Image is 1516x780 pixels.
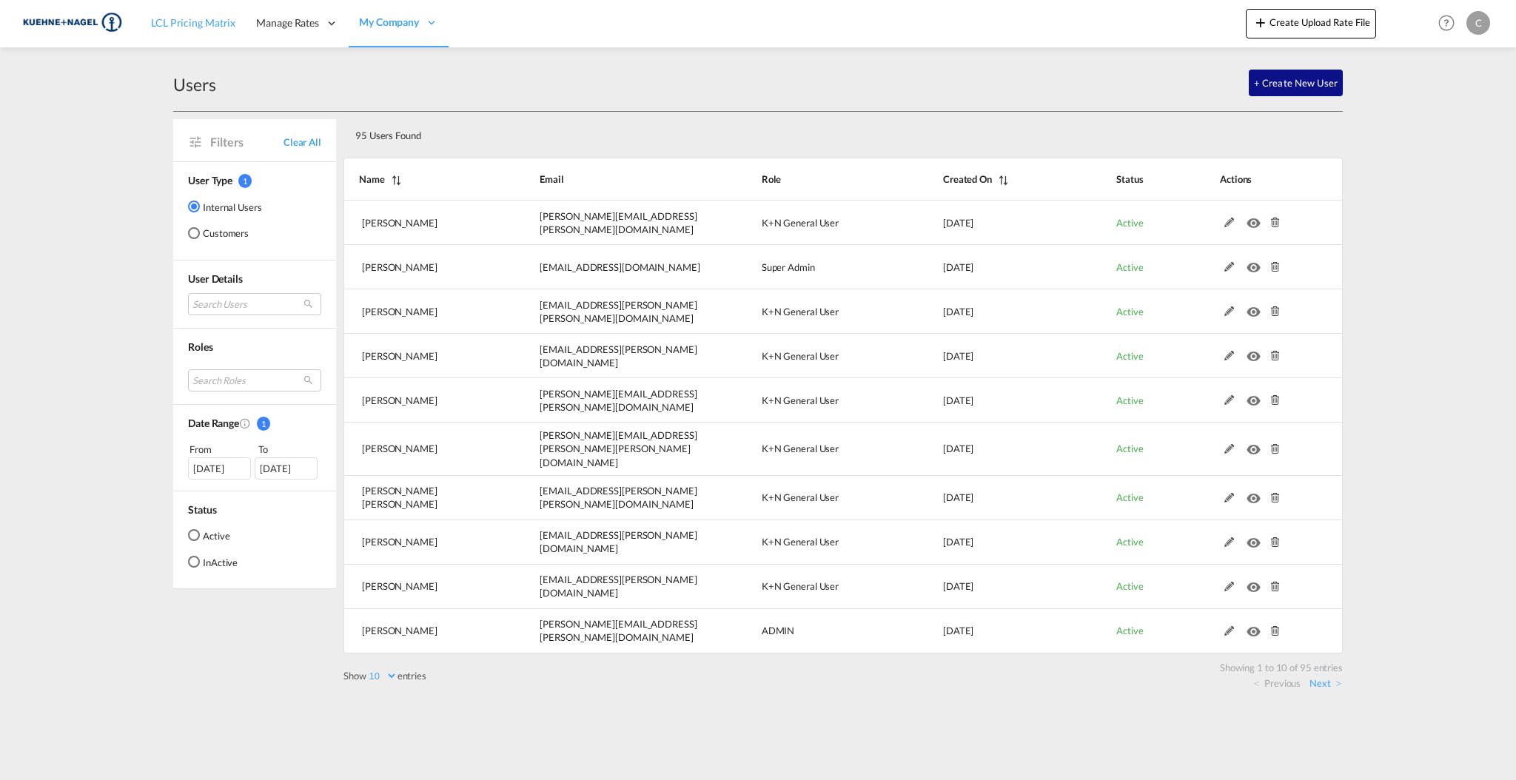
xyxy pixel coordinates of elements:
[1247,534,1266,544] md-icon: icon-eye
[1246,9,1376,38] button: icon-plus 400-fgCreate Upload Rate File
[343,609,503,653] td: Ravi Kumar
[343,201,503,245] td: Pascal Zellweger
[906,158,1079,201] th: Created On
[1116,443,1143,454] span: Active
[762,625,795,636] span: ADMIN
[1247,391,1266,402] md-icon: icon-eye
[762,394,839,406] span: K+N General User
[1247,347,1266,357] md-icon: icon-eye
[762,443,839,454] span: K+N General User
[1434,10,1466,37] div: Help
[1247,258,1266,269] md-icon: icon-eye
[188,340,213,353] span: Roles
[1079,158,1183,201] th: Status
[906,334,1079,378] td: 2025-07-15
[173,73,216,96] div: Users
[343,565,503,609] td: Macarena Montaner
[362,306,437,317] span: [PERSON_NAME]
[906,423,1079,476] td: 2025-06-20
[1466,11,1490,35] div: C
[1247,622,1266,633] md-icon: icon-eye
[725,520,906,565] td: K+N General User
[906,289,1079,334] td: 2025-07-17
[238,174,252,188] span: 1
[906,476,1079,520] td: 2025-06-04
[1183,158,1343,201] th: Actions
[943,261,973,273] span: [DATE]
[1116,306,1143,317] span: Active
[725,245,906,289] td: Super Admin
[188,503,216,516] span: Status
[540,485,697,510] span: [EMAIL_ADDRESS][PERSON_NAME][PERSON_NAME][DOMAIN_NAME]
[239,417,251,429] md-icon: Created On
[503,334,724,378] td: ramunas.uldukis@kuehne-nagel.com
[762,491,839,503] span: K+N General User
[256,16,319,30] span: Manage Rates
[1247,489,1266,500] md-icon: icon-eye
[362,485,437,510] span: [PERSON_NAME] [PERSON_NAME]
[725,609,906,653] td: ADMIN
[540,388,697,413] span: [PERSON_NAME][EMAIL_ADDRESS][PERSON_NAME][DOMAIN_NAME]
[343,669,426,682] label: Show entries
[1116,217,1143,229] span: Active
[343,423,503,476] td: Ruth Njoroge
[725,158,906,201] th: Role
[362,261,437,273] span: [PERSON_NAME]
[1247,303,1266,313] md-icon: icon-eye
[540,343,697,369] span: [EMAIL_ADDRESS][PERSON_NAME][DOMAIN_NAME]
[906,520,1079,565] td: 2025-05-27
[257,442,322,457] div: To
[943,394,973,406] span: [DATE]
[540,210,697,235] span: [PERSON_NAME][EMAIL_ADDRESS][PERSON_NAME][DOMAIN_NAME]
[503,158,724,201] th: Email
[906,378,1079,423] td: 2025-07-01
[540,299,697,324] span: [EMAIL_ADDRESS][PERSON_NAME][PERSON_NAME][DOMAIN_NAME]
[762,350,839,362] span: K+N General User
[1116,536,1143,548] span: Active
[343,520,503,565] td: Myonghan Ahn
[188,442,253,457] div: From
[906,565,1079,609] td: 2025-05-27
[762,306,839,317] span: K+N General User
[1247,214,1266,224] md-icon: icon-eye
[343,334,503,378] td: Ramunas Uldukis
[188,417,239,429] span: Date Range
[503,609,724,653] td: ravikumar.baniya@freightify.in
[503,520,724,565] td: myonghan.ahn@kuehne-nagel.com
[503,423,724,476] td: ruth.njoroge@kuehne-nagel.com
[943,217,973,229] span: [DATE]
[943,536,973,548] span: [DATE]
[359,15,419,30] span: My Company
[725,565,906,609] td: K+N General User
[1116,350,1143,362] span: Active
[188,226,262,241] md-radio-button: Customers
[503,565,724,609] td: macarena.montaner@kuehne-nagel.com
[362,625,437,636] span: [PERSON_NAME]
[1434,10,1459,36] span: Help
[1116,580,1143,592] span: Active
[188,554,238,569] md-radio-button: InActive
[1116,625,1143,636] span: Active
[1116,394,1143,406] span: Active
[257,417,270,431] span: 1
[725,378,906,423] td: K+N General User
[540,261,700,273] span: [EMAIL_ADDRESS][DOMAIN_NAME]
[762,261,815,273] span: Super Admin
[540,529,697,554] span: [EMAIL_ADDRESS][PERSON_NAME][DOMAIN_NAME]
[188,442,321,479] span: From To [DATE][DATE]
[725,289,906,334] td: K+N General User
[362,394,437,406] span: [PERSON_NAME]
[343,289,503,334] td: Carolina Gonçalves
[188,199,262,214] md-radio-button: Internal Users
[1252,13,1270,31] md-icon: icon-plus 400-fg
[188,528,238,542] md-radio-button: Active
[725,201,906,245] td: K+N General User
[362,536,437,548] span: [PERSON_NAME]
[503,245,724,289] td: dinesh.kumar@freightify.co
[503,378,724,423] td: thomas.harder@kuehne-nagel.com
[1116,261,1143,273] span: Active
[943,443,973,454] span: [DATE]
[362,443,437,454] span: [PERSON_NAME]
[188,272,243,285] span: User Details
